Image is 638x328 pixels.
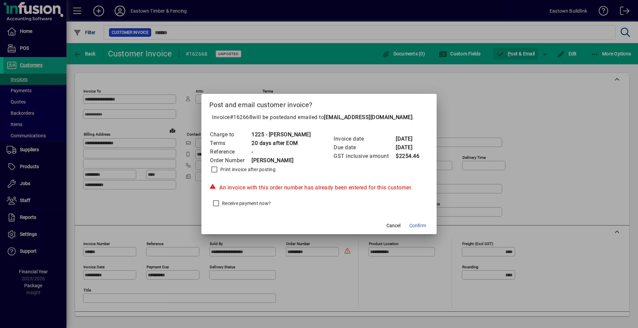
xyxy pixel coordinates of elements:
td: [DATE] [395,135,422,143]
td: [PERSON_NAME] [251,156,311,165]
td: 20 days after EOM [251,139,311,148]
td: Due date [333,143,395,152]
button: Confirm [407,220,429,231]
label: Receive payment now? [221,200,271,207]
b: [EMAIL_ADDRESS][DOMAIN_NAME] [324,114,412,120]
span: Cancel [386,222,400,229]
button: Cancel [383,220,404,231]
h2: Post and email customer invoice? [201,94,437,113]
td: Order Number [210,156,251,165]
td: Reference [210,148,251,156]
td: $2254.46 [395,152,422,161]
span: #162668 [230,114,253,120]
label: Print invoice after posting [219,166,275,173]
p: Invoice will be posted . [209,113,429,121]
td: Invoice date [333,135,395,143]
td: GST inclusive amount [333,152,395,161]
td: [DATE] [395,143,422,152]
td: - [251,148,311,156]
div: An invoice with this order number has already been entered for this customer. [209,184,429,192]
td: Charge to [210,130,251,139]
td: 1225 - [PERSON_NAME] [251,130,311,139]
span: Confirm [409,222,426,229]
td: Terms [210,139,251,148]
span: and emailed to [287,114,412,120]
